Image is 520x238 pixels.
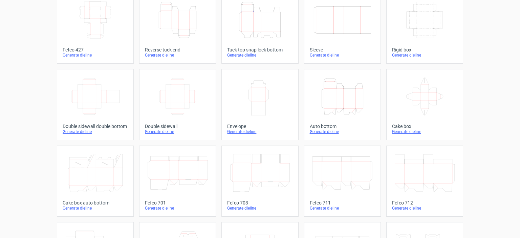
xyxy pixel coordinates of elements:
a: Double sidewallGenerate dieline [139,69,216,140]
div: Cake box [392,124,457,129]
div: Auto bottom [310,124,375,129]
a: Double sidewall double bottomGenerate dieline [57,69,134,140]
div: Fefco 711 [310,200,375,205]
a: EnvelopeGenerate dieline [221,69,298,140]
div: Generate dieline [145,129,210,134]
a: Fefco 712Generate dieline [386,146,463,217]
div: Envelope [227,124,292,129]
a: Fefco 711Generate dieline [304,146,381,217]
div: Generate dieline [63,52,128,58]
div: Double sidewall double bottom [63,124,128,129]
div: Generate dieline [310,129,375,134]
div: Generate dieline [392,52,457,58]
a: Auto bottomGenerate dieline [304,69,381,140]
a: Fefco 703Generate dieline [221,146,298,217]
div: Generate dieline [227,205,292,211]
div: Generate dieline [392,129,457,134]
div: Fefco 712 [392,200,457,205]
div: Generate dieline [63,205,128,211]
div: Fefco 701 [145,200,210,205]
div: Cake box auto bottom [63,200,128,205]
div: Reverse tuck end [145,47,210,52]
div: Rigid box [392,47,457,52]
a: Cake box auto bottomGenerate dieline [57,146,134,217]
div: Fefco 703 [227,200,292,205]
div: Double sidewall [145,124,210,129]
div: Generate dieline [145,205,210,211]
div: Sleeve [310,47,375,52]
div: Generate dieline [310,205,375,211]
div: Fefco 427 [63,47,128,52]
a: Cake boxGenerate dieline [386,69,463,140]
div: Generate dieline [63,129,128,134]
div: Generate dieline [392,205,457,211]
div: Generate dieline [227,52,292,58]
a: Fefco 701Generate dieline [139,146,216,217]
div: Generate dieline [145,52,210,58]
div: Generate dieline [227,129,292,134]
div: Generate dieline [310,52,375,58]
div: Tuck top snap lock bottom [227,47,292,52]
